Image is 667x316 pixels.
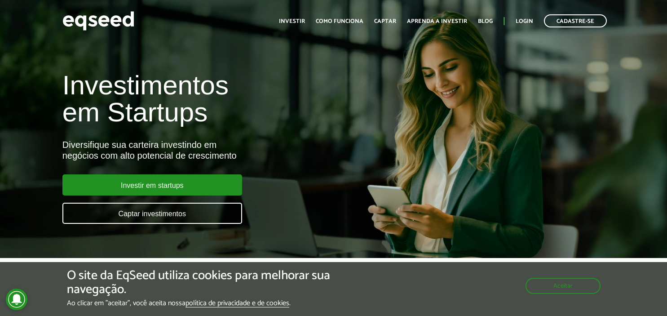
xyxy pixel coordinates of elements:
a: Cadastre-se [544,14,607,27]
a: Blog [478,18,493,24]
a: Investir [279,18,305,24]
a: política de privacidade e de cookies [186,300,289,307]
h1: Investimentos em Startups [62,72,383,126]
img: EqSeed [62,9,134,33]
p: Ao clicar em "aceitar", você aceita nossa . [67,299,387,307]
a: Aprenda a investir [407,18,467,24]
h5: O site da EqSeed utiliza cookies para melhorar sua navegação. [67,269,387,297]
div: Diversifique sua carteira investindo em negócios com alto potencial de crescimento [62,139,383,161]
a: Investir em startups [62,174,242,196]
a: Login [516,18,533,24]
a: Captar [374,18,396,24]
a: Como funciona [316,18,363,24]
button: Aceitar [526,278,601,294]
a: Captar investimentos [62,203,242,224]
